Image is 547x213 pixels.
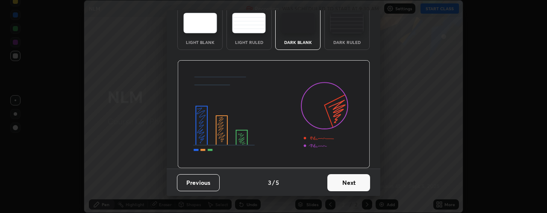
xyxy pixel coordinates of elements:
[177,174,220,191] button: Previous
[232,13,266,33] img: lightRuledTheme.5fabf969.svg
[281,13,315,33] img: darkTheme.f0cc69e5.svg
[281,40,315,44] div: Dark Blank
[327,174,370,191] button: Next
[330,13,364,33] img: darkRuledTheme.de295e13.svg
[268,178,271,187] h4: 3
[276,178,279,187] h4: 5
[183,13,217,33] img: lightTheme.e5ed3b09.svg
[232,40,266,44] div: Light Ruled
[272,178,275,187] h4: /
[330,40,364,44] div: Dark Ruled
[183,40,217,44] div: Light Blank
[177,60,370,169] img: darkThemeBanner.d06ce4a2.svg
